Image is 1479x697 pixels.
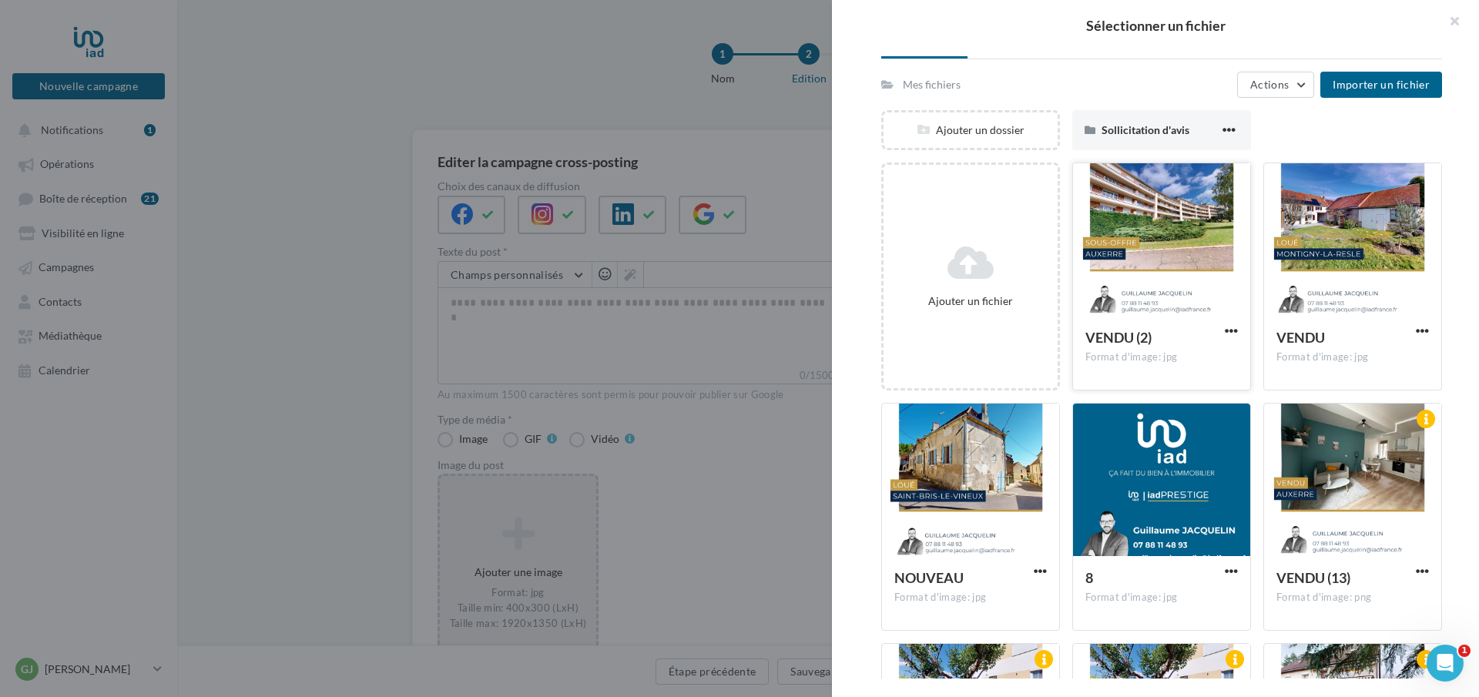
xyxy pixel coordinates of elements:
div: Domaine: [DOMAIN_NAME] [40,40,174,52]
button: Importer un fichier [1320,72,1442,98]
div: Format d'image: jpg [1085,350,1238,364]
div: Domaine [81,91,119,101]
div: Format d'image: jpg [1276,350,1429,364]
div: Mes fichiers [903,77,961,92]
iframe: Intercom live chat [1427,645,1464,682]
span: VENDU (13) [1276,569,1350,586]
img: tab_domain_overview_orange.svg [64,89,76,102]
div: Format d'image: jpg [1085,591,1238,605]
span: Sollicitation d'avis [1102,123,1189,136]
h2: Sélectionner un fichier [857,18,1454,32]
div: v 4.0.25 [43,25,75,37]
div: Ajouter un dossier [884,122,1058,138]
span: 8 [1085,569,1093,586]
span: Actions [1250,78,1289,91]
span: VENDU [1276,329,1325,346]
div: Ajouter un fichier [890,293,1051,309]
span: 1 [1458,645,1471,657]
span: VENDU (2) [1085,329,1152,346]
img: website_grey.svg [25,40,37,52]
span: Importer un fichier [1333,78,1430,91]
button: Actions [1237,72,1314,98]
div: Mots-clés [194,91,233,101]
img: logo_orange.svg [25,25,37,37]
div: Format d'image: jpg [894,591,1047,605]
div: Format d'image: png [1276,591,1429,605]
img: tab_keywords_by_traffic_grey.svg [177,89,189,102]
span: NOUVEAU [894,569,964,586]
